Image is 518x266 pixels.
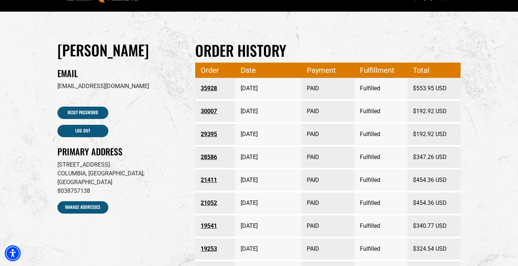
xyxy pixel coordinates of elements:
[241,131,258,138] time: [DATE]
[413,193,455,213] span: $454.36 USD
[57,160,185,169] p: [STREET_ADDRESS]
[360,63,402,78] span: Fulfillment
[360,124,402,144] span: Fulfilled
[57,68,185,79] h2: Email
[241,154,258,160] time: [DATE]
[57,41,185,59] h1: [PERSON_NAME]
[241,245,258,252] time: [DATE]
[413,239,455,259] span: $324.54 USD
[413,78,455,99] span: $553.95 USD
[360,101,402,122] span: Fulfilled
[413,124,455,144] span: $192.92 USD
[360,147,402,167] span: Fulfilled
[307,124,349,144] span: PAID
[57,82,185,91] p: [EMAIL_ADDRESS][DOMAIN_NAME]
[57,107,108,119] a: Reset Password
[360,78,402,99] span: Fulfilled
[413,216,455,236] span: $340.77 USD
[360,170,402,190] span: Fulfilled
[201,196,230,210] a: Order number 21052
[241,85,258,92] time: [DATE]
[241,199,258,206] time: [DATE]
[307,170,349,190] span: PAID
[201,63,230,78] span: Order
[360,239,402,259] span: Fulfilled
[241,176,258,183] time: [DATE]
[57,201,108,214] a: Manage Addresses
[201,174,230,187] a: Order number 21411
[201,128,230,141] a: Order number 29395
[307,239,349,259] span: PAID
[5,245,21,261] div: Accessibility Menu
[307,147,349,167] span: PAID
[57,187,185,195] p: 8038757138
[241,108,258,115] time: [DATE]
[413,170,455,190] span: $454.36 USD
[307,216,349,236] span: PAID
[413,147,455,167] span: $347.26 USD
[307,193,349,213] span: PAID
[360,216,402,236] span: Fulfilled
[57,169,185,187] p: COLUMBIA, [GEOGRAPHIC_DATA], [GEOGRAPHIC_DATA]
[201,242,230,255] a: Order number 19253
[201,151,230,164] a: Order number 28586
[413,101,455,122] span: $192.92 USD
[307,78,349,99] span: PAID
[195,41,461,60] h2: Order history
[360,193,402,213] span: Fulfilled
[201,82,230,95] a: Order number 35928
[57,125,108,137] a: Log out
[57,146,185,157] h2: Primary Address
[201,105,230,118] a: Order number 30007
[241,222,258,229] time: [DATE]
[201,219,230,233] a: Order number 19541
[413,63,455,78] span: Total
[241,63,296,78] span: Date
[307,63,349,78] span: Payment
[307,101,349,122] span: PAID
